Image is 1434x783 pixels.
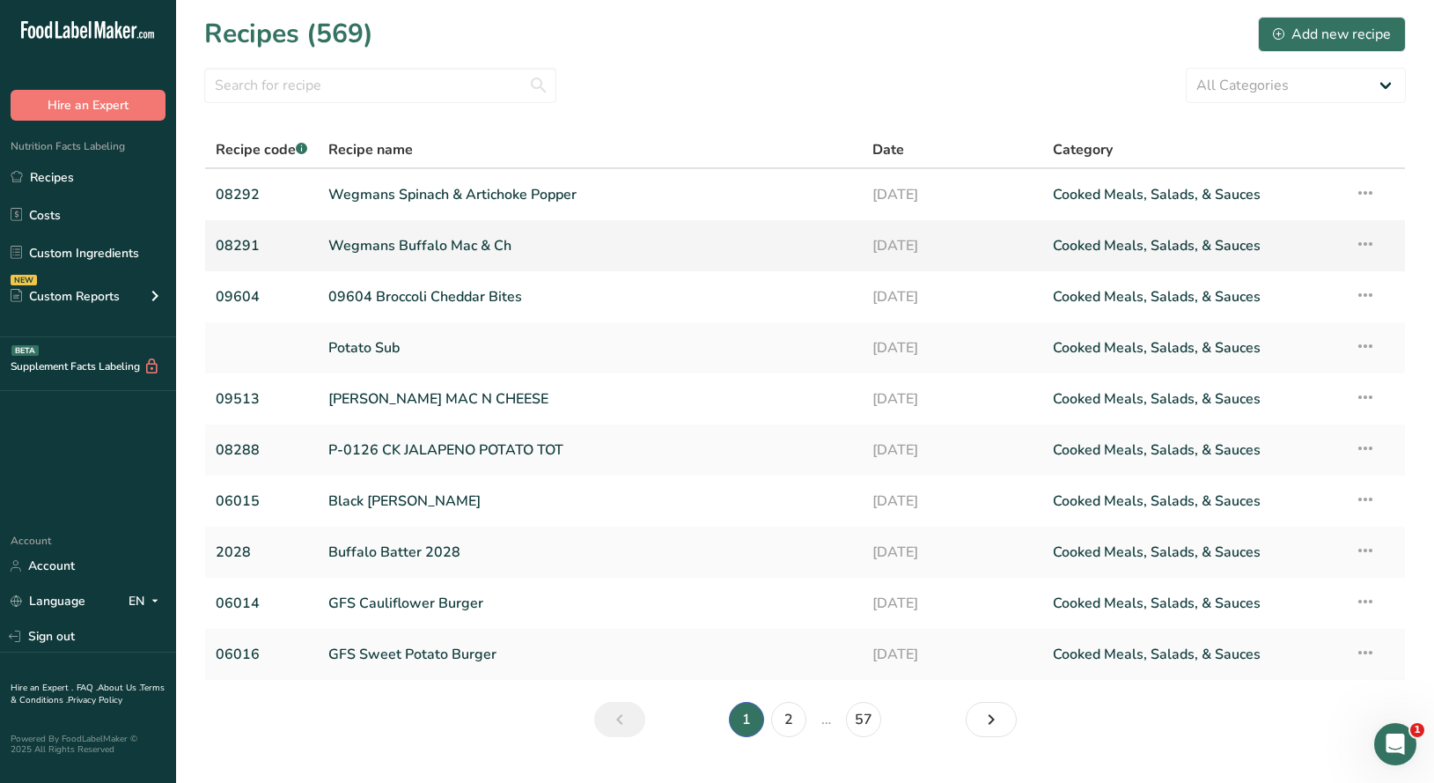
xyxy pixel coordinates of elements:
a: GFS Cauliflower Burger [328,585,850,622]
a: Cooked Meals, Salads, & Sauces [1053,278,1334,315]
div: NEW [11,275,37,285]
span: Date [872,139,904,160]
div: Custom Reports [11,287,120,306]
a: [DATE] [872,636,1033,673]
input: Search for recipe [204,68,556,103]
a: About Us . [98,682,140,694]
a: GFS Sweet Potato Burger [328,636,850,673]
button: Hire an Expert [11,90,165,121]
span: Category [1053,139,1113,160]
a: Cooked Meals, Salads, & Sauces [1053,329,1334,366]
a: Potato Sub [328,329,850,366]
a: [PERSON_NAME] MAC N CHEESE [328,380,850,417]
a: Cooked Meals, Salads, & Sauces [1053,227,1334,264]
div: BETA [11,345,39,356]
a: Buffalo Batter 2028 [328,534,850,571]
div: EN [129,591,165,612]
h1: Recipes (569) [204,14,373,54]
a: [DATE] [872,534,1033,571]
a: Language [11,586,85,617]
a: Wegmans Spinach & Artichoke Popper [328,176,850,213]
a: [DATE] [872,432,1033,469]
a: [DATE] [872,227,1033,264]
span: Recipe name [328,139,413,160]
a: Cooked Meals, Salads, & Sauces [1053,483,1334,520]
a: Cooked Meals, Salads, & Sauces [1053,534,1334,571]
a: P-0126 CK JALAPENO POTATO TOT [328,432,850,469]
a: Hire an Expert . [11,682,73,694]
a: Terms & Conditions . [11,682,165,706]
a: 2028 [216,534,307,571]
a: Cooked Meals, Salads, & Sauces [1053,380,1334,417]
a: [DATE] [872,585,1033,622]
a: Cooked Meals, Salads, & Sauces [1053,636,1334,673]
a: [DATE] [872,329,1033,366]
a: 09604 [216,278,307,315]
a: Page 57. [846,702,881,737]
a: 09513 [216,380,307,417]
a: 09604 Broccoli Cheddar Bites [328,278,850,315]
a: Previous page [594,702,645,737]
div: Powered By FoodLabelMaker © 2025 All Rights Reserved [11,734,165,755]
a: 08288 [216,432,307,469]
a: [DATE] [872,278,1033,315]
button: Add new recipe [1258,17,1406,52]
a: 08292 [216,176,307,213]
a: [DATE] [872,176,1033,213]
iframe: Intercom live chat [1374,723,1416,765]
div: Add new recipe [1273,24,1391,45]
a: [DATE] [872,380,1033,417]
a: Cooked Meals, Salads, & Sauces [1053,585,1334,622]
a: Wegmans Buffalo Mac & Ch [328,227,850,264]
a: 06015 [216,483,307,520]
a: Page 2. [771,702,806,737]
span: 1 [1410,723,1424,737]
a: Black [PERSON_NAME] [328,483,850,520]
a: 06014 [216,585,307,622]
a: Next page [966,702,1017,737]
a: Cooked Meals, Salads, & Sauces [1053,432,1334,469]
span: Recipe code [216,140,307,159]
a: 06016 [216,636,307,673]
a: FAQ . [77,682,98,694]
a: 08291 [216,227,307,264]
a: Privacy Policy [68,694,122,706]
a: Cooked Meals, Salads, & Sauces [1053,176,1334,213]
a: [DATE] [872,483,1033,520]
